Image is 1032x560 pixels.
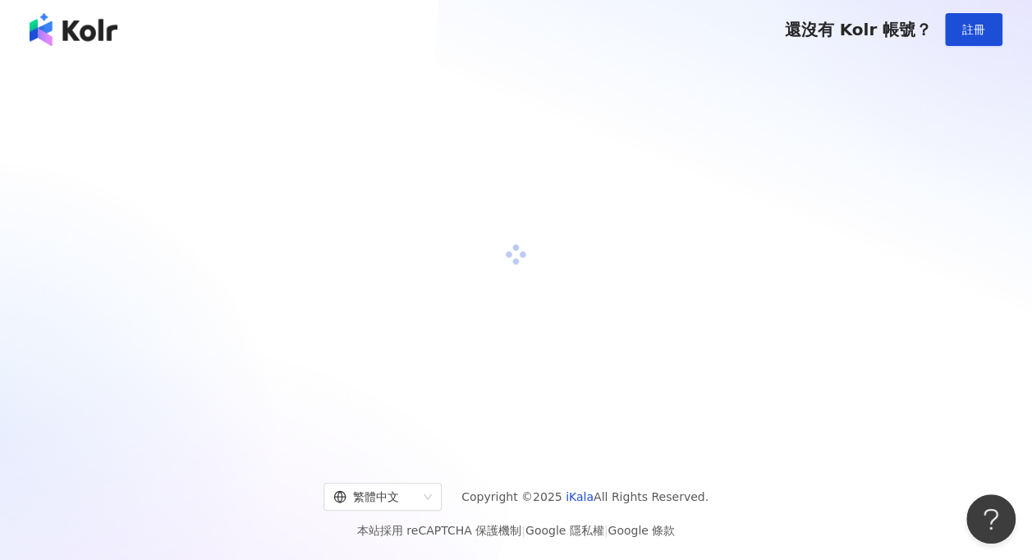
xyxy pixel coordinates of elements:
[333,484,417,510] div: 繁體中文
[604,524,608,537] span: |
[525,524,604,537] a: Google 隱私權
[30,13,117,46] img: logo
[784,20,932,39] span: 還沒有 Kolr 帳號？
[962,23,985,36] span: 註冊
[521,524,525,537] span: |
[966,494,1016,544] iframe: Help Scout Beacon - Open
[566,490,594,503] a: iKala
[357,521,675,540] span: 本站採用 reCAPTCHA 保護機制
[461,487,709,507] span: Copyright © 2025 All Rights Reserved.
[945,13,1002,46] button: 註冊
[608,524,675,537] a: Google 條款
